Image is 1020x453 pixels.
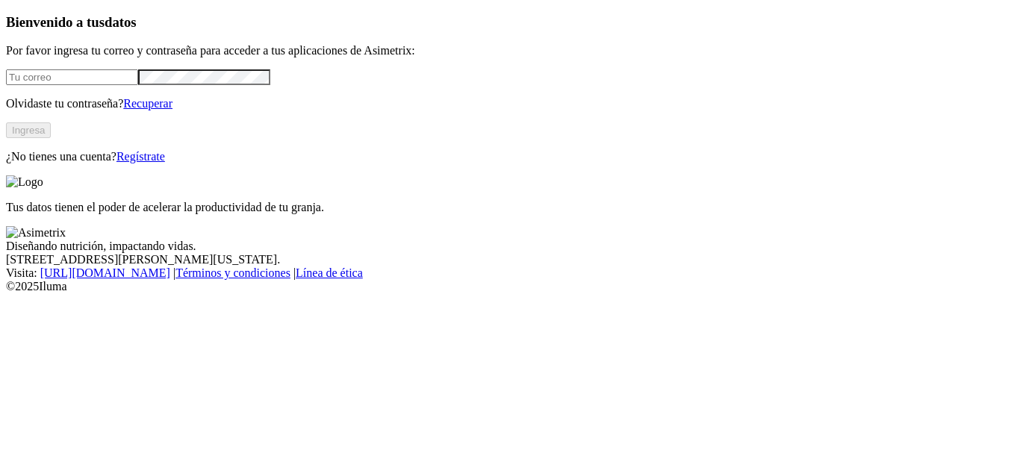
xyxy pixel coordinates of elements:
[6,14,1014,31] h3: Bienvenido a tus
[296,266,363,279] a: Línea de ética
[6,266,1014,280] div: Visita : | |
[123,97,172,110] a: Recuperar
[116,150,165,163] a: Regístrate
[6,97,1014,110] p: Olvidaste tu contraseña?
[6,240,1014,253] div: Diseñando nutrición, impactando vidas.
[6,201,1014,214] p: Tus datos tienen el poder de acelerar la productividad de tu granja.
[6,253,1014,266] div: [STREET_ADDRESS][PERSON_NAME][US_STATE].
[105,14,137,30] span: datos
[6,280,1014,293] div: © 2025 Iluma
[6,44,1014,57] p: Por favor ingresa tu correo y contraseña para acceder a tus aplicaciones de Asimetrix:
[6,175,43,189] img: Logo
[6,226,66,240] img: Asimetrix
[6,122,51,138] button: Ingresa
[6,150,1014,163] p: ¿No tienes una cuenta?
[6,69,138,85] input: Tu correo
[40,266,170,279] a: [URL][DOMAIN_NAME]
[175,266,290,279] a: Términos y condiciones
